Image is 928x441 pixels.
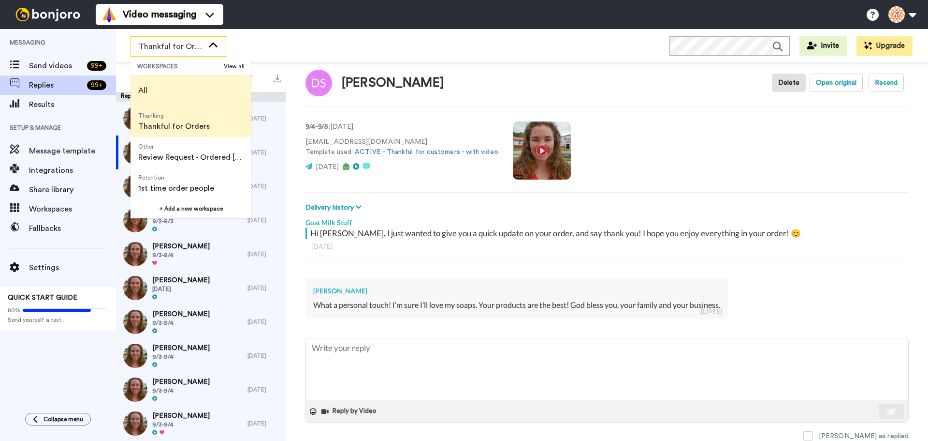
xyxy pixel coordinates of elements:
[152,217,210,225] span: 9/2-9/3
[116,136,286,169] a: [PERSON_NAME]9/4-9/5[DATE]
[152,275,210,285] span: [PERSON_NAME]
[101,7,117,22] img: vm-color.svg
[116,339,286,373] a: [PERSON_NAME]9/3-9/4[DATE]
[116,92,286,102] div: Replies
[8,306,20,314] span: 80%
[224,62,245,70] span: View all
[810,74,863,92] button: Open original
[29,99,116,110] span: Results
[29,223,116,234] span: Fallbacks
[152,421,210,428] span: 9/3-9/4
[138,143,244,151] span: Other
[123,242,147,266] img: d878e6d6-318c-4cba-ab84-a39fcbc94a6d-thumb.jpg
[247,284,281,292] div: [DATE]
[138,174,214,182] span: Retention
[311,242,903,251] div: [DATE]
[118,64,203,91] button: All assignees
[305,70,332,96] img: Image of Diane Smith
[316,164,339,170] span: [DATE]
[305,137,498,157] p: [EMAIL_ADDRESS][DOMAIN_NAME] Template used:
[886,408,897,415] img: send-white.svg
[123,378,147,402] img: d878e6d6-318c-4cba-ab84-a39fcbc94a6d-thumb.jpg
[310,228,906,239] div: Hi [PERSON_NAME], I just wanted to give you a quick update on your order, and say thank you! I ho...
[12,8,84,21] img: bj-logo-header-white.svg
[123,411,147,436] img: d878e6d6-318c-4cba-ab84-a39fcbc94a6d-thumb.jpg
[137,62,224,70] span: WORKSPACES
[139,41,203,52] span: Thankful for Orders
[116,271,286,305] a: [PERSON_NAME][DATE][DATE]
[123,208,147,232] img: 82f7efb4-f50b-4808-b33c-b1894a0f610e-thumb.jpg
[25,413,91,426] button: Collapse menu
[305,202,364,213] button: Delivery history
[274,75,281,82] img: export.svg
[29,79,83,91] span: Replies
[8,316,108,324] span: Send yourself a test
[116,373,286,407] a: [PERSON_NAME]9/3-9/4[DATE]
[305,122,498,132] p: : [DATE]
[123,106,147,131] img: 6702940e-a471-4624-8dfb-5b2462243d09-thumb.jpg
[247,216,281,224] div: [DATE]
[819,431,909,441] div: [PERSON_NAME] as replied
[123,310,147,334] img: d878e6d6-318c-4cba-ab84-a39fcbc94a6d-thumb.jpg
[116,305,286,339] a: [PERSON_NAME]9/3-9/4[DATE]
[869,74,904,92] button: Resend
[247,115,281,122] div: [DATE]
[271,70,284,85] button: Export all results that match these filters now.
[247,250,281,258] div: [DATE]
[247,318,281,326] div: [DATE]
[313,300,720,311] div: What a personal touch! I’m sure I’ll love my soaps. Your products are the best! God bless you, yo...
[130,199,251,218] button: + Add a new workspace
[305,123,329,130] strong: 9/4-9/5
[342,76,444,90] div: [PERSON_NAME]
[152,309,210,319] span: [PERSON_NAME]
[123,344,147,368] img: d878e6d6-318c-4cba-ab84-a39fcbc94a6d-thumb.jpg
[138,121,210,132] span: Thankful for Orders
[138,112,210,120] span: Thanking
[138,182,214,194] span: 1st time order people
[43,415,83,423] span: Collapse menu
[29,184,116,196] span: Share library
[152,343,210,353] span: [PERSON_NAME]
[152,285,210,293] span: [DATE]
[123,276,147,300] img: 136eae4e-481c-45c9-b549-130addca1883-thumb.jpg
[320,404,379,419] button: Reply by Video
[247,149,281,156] div: [DATE]
[313,286,720,296] div: [PERSON_NAME]
[116,237,286,271] a: [PERSON_NAME]9/3-9/4[DATE]
[87,80,106,90] div: 99 +
[29,203,116,215] span: Workspaces
[247,420,281,427] div: [DATE]
[799,36,847,56] button: Invite
[247,182,281,190] div: [DATE]
[29,60,83,72] span: Send videos
[152,251,210,259] span: 9/3-9/4
[152,411,210,421] span: [PERSON_NAME]
[123,174,147,198] img: c9597b36-d1e8-45f0-9a9c-cc4425c552e5-thumb.jpg
[138,85,147,96] span: All
[247,386,281,394] div: [DATE]
[152,377,210,387] span: [PERSON_NAME]
[29,262,116,274] span: Settings
[856,36,913,56] button: Upgrade
[116,203,286,237] a: [PERSON_NAME]9/2-9/3[DATE]
[123,8,196,21] span: Video messaging
[152,353,210,361] span: 9/3-9/4
[152,387,210,395] span: 9/3-9/4
[87,61,106,71] div: 99 +
[8,294,77,301] span: QUICK START GUIDE
[29,165,116,176] span: Integrations
[29,145,116,157] span: Message template
[116,102,286,136] a: [PERSON_NAME]9/10-9/11[DATE]
[355,149,498,155] a: ACTIVE - Thankful for customers - with video
[116,407,286,441] a: [PERSON_NAME]9/3-9/4[DATE]
[116,169,286,203] a: [PERSON_NAME]9/4-9/5[DATE]
[772,74,806,92] button: Delete
[123,140,147,165] img: c9597b36-d1e8-45f0-9a9c-cc4425c552e5-thumb.jpg
[305,213,909,228] div: Goat Milk Stuff
[152,242,210,251] span: [PERSON_NAME]
[152,319,210,327] span: 9/3-9/4
[247,352,281,360] div: [DATE]
[138,152,244,163] span: Review Request - Ordered [DATE]
[701,306,722,316] div: [DATE]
